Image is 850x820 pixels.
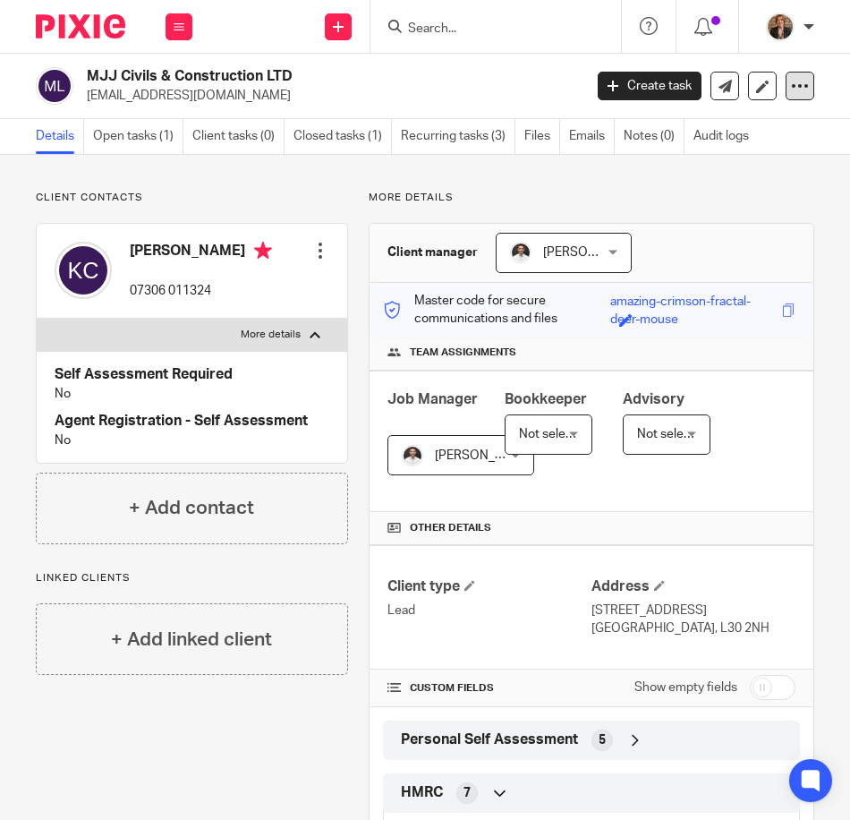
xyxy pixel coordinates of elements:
i: Primary [254,242,272,260]
a: Client tasks (0) [192,119,285,154]
a: Audit logs [693,119,758,154]
h2: MJJ Civils & Construction LTD [87,67,474,86]
p: Master code for secure communications and files [383,292,610,329]
img: svg%3E [55,242,112,299]
p: More details [369,191,814,205]
a: Details [36,119,84,154]
p: Lead [387,602,591,619]
span: 5 [599,731,606,749]
p: [STREET_ADDRESS] [591,602,795,619]
span: Not selected [637,428,710,440]
span: Bookkeeper [505,392,587,406]
p: Linked clients [36,571,348,585]
span: HMRC [401,783,443,802]
img: dom%20slack.jpg [510,242,531,263]
input: Search [406,21,567,38]
h4: + Add linked client [111,626,272,653]
h3: Client manager [387,243,478,261]
span: Advisory [623,392,684,406]
h4: Agent Registration - Self Assessment [55,412,329,431]
h4: CUSTOM FIELDS [387,681,591,696]
a: Open tasks (1) [93,119,183,154]
a: Notes (0) [624,119,684,154]
h4: [PERSON_NAME] [130,242,272,264]
span: [PERSON_NAME] [435,449,533,462]
p: No [55,385,329,403]
img: dom%20slack.jpg [402,445,423,466]
a: Closed tasks (1) [293,119,392,154]
p: No [55,431,329,449]
span: Not selected [519,428,591,440]
a: Create task [598,72,701,100]
p: [GEOGRAPHIC_DATA], L30 2NH [591,619,795,637]
img: svg%3E [36,67,73,105]
span: Other details [410,521,491,535]
h4: Self Assessment Required [55,365,329,384]
span: 7 [463,784,471,802]
p: [EMAIL_ADDRESS][DOMAIN_NAME] [87,87,571,105]
h4: Address [591,577,795,596]
a: Recurring tasks (3) [401,119,515,154]
h4: Client type [387,577,591,596]
a: Files [524,119,560,154]
p: More details [241,328,301,342]
span: Team assignments [410,346,516,360]
a: Emails [569,119,615,154]
h4: + Add contact [129,494,254,522]
span: Personal Self Assessment [401,730,578,749]
img: Pixie [36,14,125,38]
p: 07306 011324 [130,282,272,300]
div: amazing-crimson-fractal-deer-mouse [610,293,778,313]
img: WhatsApp%20Image%202025-04-23%20at%2010.20.30_16e186ec.jpg [766,13,795,41]
label: Show empty fields [634,679,737,696]
p: Client contacts [36,191,348,205]
span: [PERSON_NAME] [543,246,642,259]
span: Job Manager [387,392,478,406]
